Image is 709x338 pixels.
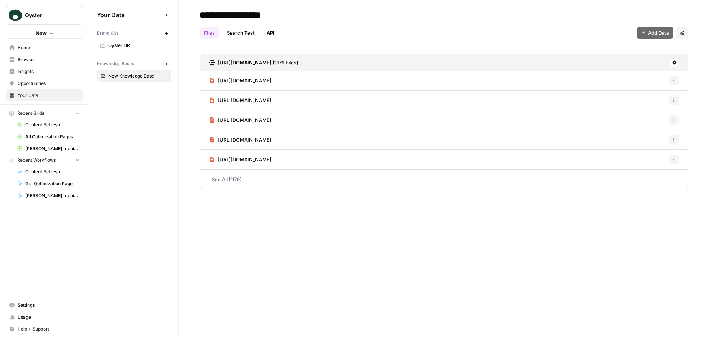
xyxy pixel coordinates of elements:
span: Recent Grids [17,110,44,117]
a: Home [6,42,83,54]
span: Oyster HR [108,42,168,49]
span: Usage [18,314,80,320]
a: See All (1179) [200,170,688,189]
a: [URL][DOMAIN_NAME] (1179 Files) [209,54,298,71]
span: New Knowledge Base [108,73,168,79]
span: [URL][DOMAIN_NAME] [218,156,271,163]
span: Content Refresh [25,168,80,175]
a: [URL][DOMAIN_NAME] [209,71,271,90]
span: Recent Workflows [17,157,56,164]
a: Oyster HR [97,40,171,51]
span: Content Refresh [25,121,80,128]
a: Search Test [222,27,259,39]
a: All Optimization Pages [14,131,83,143]
a: Your Data [6,89,83,101]
a: [PERSON_NAME] training test Grid [14,143,83,155]
span: Brand Kits [97,30,118,37]
span: All Optimization Pages [25,133,80,140]
a: Opportunities [6,78,83,89]
a: Settings [6,299,83,311]
span: Opportunities [18,80,80,87]
span: Help + Support [18,326,80,332]
button: Recent Grids [6,108,83,119]
a: [URL][DOMAIN_NAME] [209,150,271,169]
a: [URL][DOMAIN_NAME] [209,91,271,110]
img: Oyster Logo [9,9,22,22]
a: [URL][DOMAIN_NAME] [209,110,271,130]
a: Content Refresh [14,119,83,131]
button: New [6,28,83,39]
a: Usage [6,311,83,323]
span: Oyster [25,12,70,19]
span: Add Data [648,29,669,37]
button: Help + Support [6,323,83,335]
a: [PERSON_NAME] training test [14,190,83,202]
span: Get Optimization Page [25,180,80,187]
span: Knowledge Bases [97,60,134,67]
span: Your Data [18,92,80,99]
a: New Knowledge Base [97,70,171,82]
button: Add Data [637,27,673,39]
span: Browse [18,56,80,63]
button: Recent Workflows [6,155,83,166]
span: New [36,29,47,37]
span: [PERSON_NAME] training test Grid [25,145,80,152]
span: Home [18,44,80,51]
span: [URL][DOMAIN_NAME] [218,116,271,124]
span: [PERSON_NAME] training test [25,192,80,199]
span: [URL][DOMAIN_NAME] [218,77,271,84]
a: Content Refresh [14,166,83,178]
a: Get Optimization Page [14,178,83,190]
a: Browse [6,54,83,66]
span: Settings [18,302,80,309]
span: Insights [18,68,80,75]
span: Your Data [97,10,162,19]
h3: [URL][DOMAIN_NAME] (1179 Files) [218,59,298,66]
span: [URL][DOMAIN_NAME] [218,97,271,104]
span: [URL][DOMAIN_NAME] [218,136,271,143]
a: [URL][DOMAIN_NAME] [209,130,271,149]
a: API [262,27,279,39]
button: Workspace: Oyster [6,6,83,25]
a: Files [200,27,219,39]
a: Insights [6,66,83,78]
